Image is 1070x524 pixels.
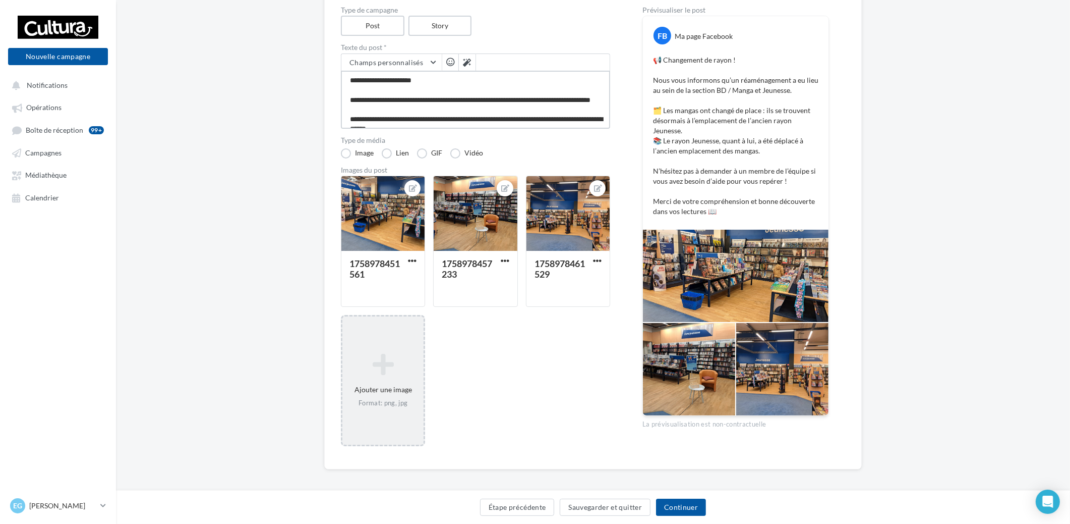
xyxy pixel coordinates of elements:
div: 1758978451561 [349,258,400,280]
label: Image [341,148,374,159]
button: Champs personnalisés [341,54,442,71]
span: Calendrier [25,193,59,202]
div: FB [653,27,671,44]
div: Ma page Facebook [675,31,733,41]
a: Opérations [6,98,110,116]
button: Sauvegarder et quitter [560,499,650,516]
a: Boîte de réception99+ [6,121,110,139]
label: Type de campagne [341,7,610,14]
p: 📢 Changement de rayon ! Nous vous informons qu’un réaménagement a eu lieu au sein de la section B... [653,55,818,217]
button: Notifications [6,76,106,94]
span: Opérations [26,103,62,112]
div: Prévisualiser le post [642,7,829,14]
span: Campagnes [25,148,62,157]
label: Lien [382,148,409,159]
a: Calendrier [6,188,110,206]
label: Texte du post * [341,44,610,51]
p: [PERSON_NAME] [29,501,96,511]
label: Vidéo [450,148,483,159]
button: Nouvelle campagne [8,48,108,65]
span: Champs personnalisés [349,58,423,67]
a: Campagnes [6,143,110,162]
button: Étape précédente [480,499,555,516]
span: Boîte de réception [26,126,83,134]
div: Images du post [341,167,610,174]
div: 1758978457233 [442,258,492,280]
label: Story [408,16,472,36]
label: Post [341,16,404,36]
label: Type de média [341,137,610,144]
span: EG [13,501,22,511]
div: 99+ [89,126,104,134]
div: 1758978461529 [534,258,585,280]
span: Notifications [27,81,68,89]
span: Médiathèque [25,171,67,180]
div: Open Intercom Messenger [1036,490,1060,514]
a: Médiathèque [6,166,110,184]
label: GIF [417,148,442,159]
button: Continuer [656,499,706,516]
a: EG [PERSON_NAME] [8,496,108,515]
div: La prévisualisation est non-contractuelle [642,416,829,429]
